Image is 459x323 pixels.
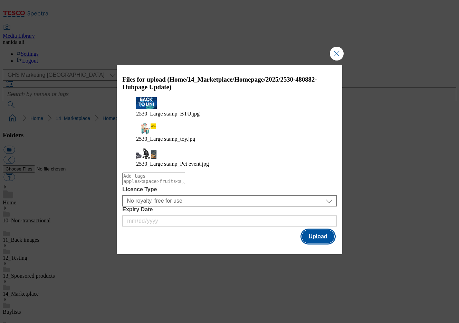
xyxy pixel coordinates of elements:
h3: Files for upload (Home/14_Marketplace/Homepage/2025/2530-480882-Hubpage Update) [122,76,337,91]
div: Modal [117,65,342,255]
img: preview [136,148,157,160]
figcaption: 2530_Large stamp_Pet event.jpg [136,161,323,167]
figcaption: 2530_Large stamp_BTU.jpg [136,111,323,117]
label: Licence Type [122,186,337,193]
button: Upload [302,230,334,243]
button: Close Modal [330,47,344,61]
figcaption: 2530_Large stamp_toy.jpg [136,136,323,142]
img: preview [136,122,157,135]
img: preview [136,97,157,109]
label: Expiry Date [122,206,337,213]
